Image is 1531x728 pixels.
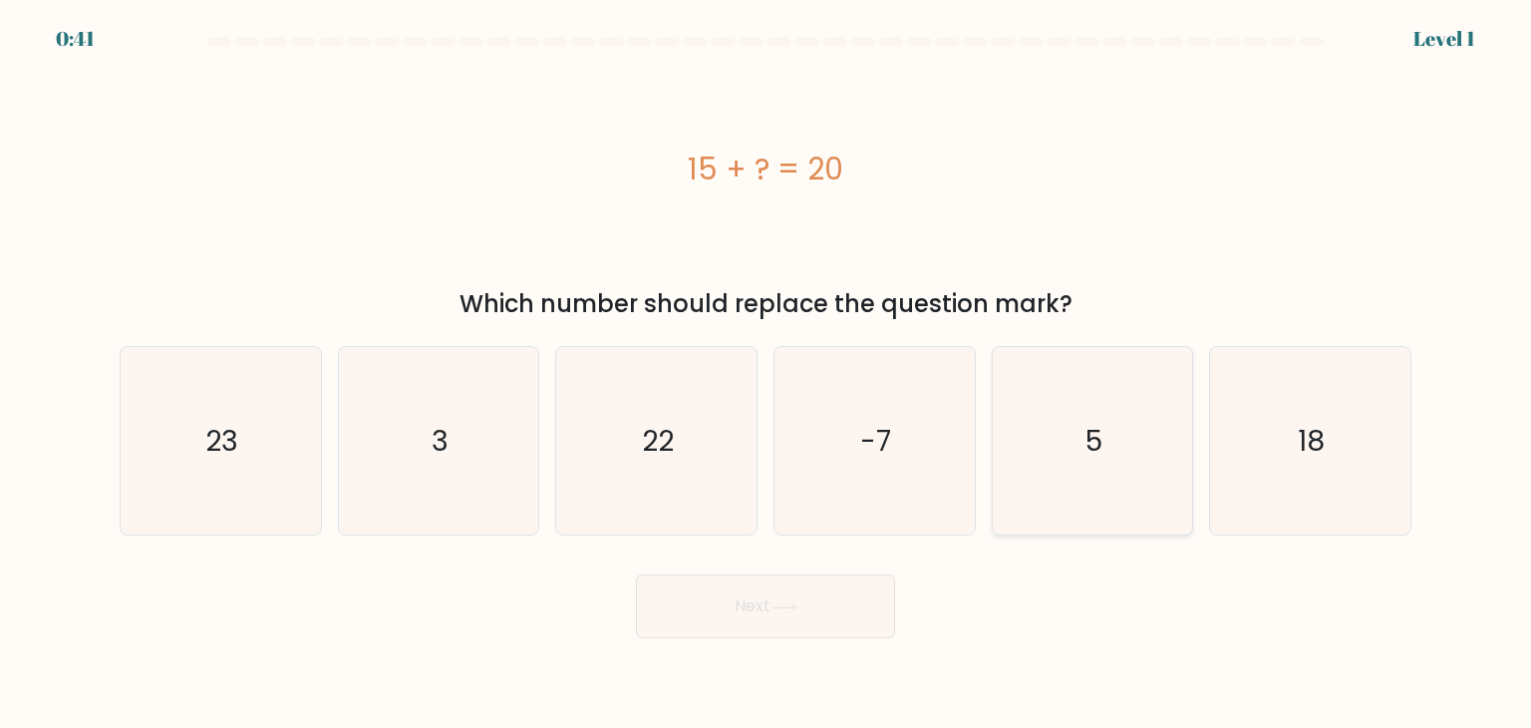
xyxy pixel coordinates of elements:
text: 3 [432,421,449,461]
text: 18 [1299,421,1326,461]
div: Which number should replace the question mark? [132,286,1399,322]
div: 0:41 [56,24,95,54]
text: 22 [643,421,675,461]
text: 23 [206,421,239,461]
button: Next [636,574,895,638]
text: 5 [1085,421,1102,461]
div: 15 + ? = 20 [120,147,1411,191]
div: Level 1 [1413,24,1475,54]
text: -7 [861,421,892,461]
